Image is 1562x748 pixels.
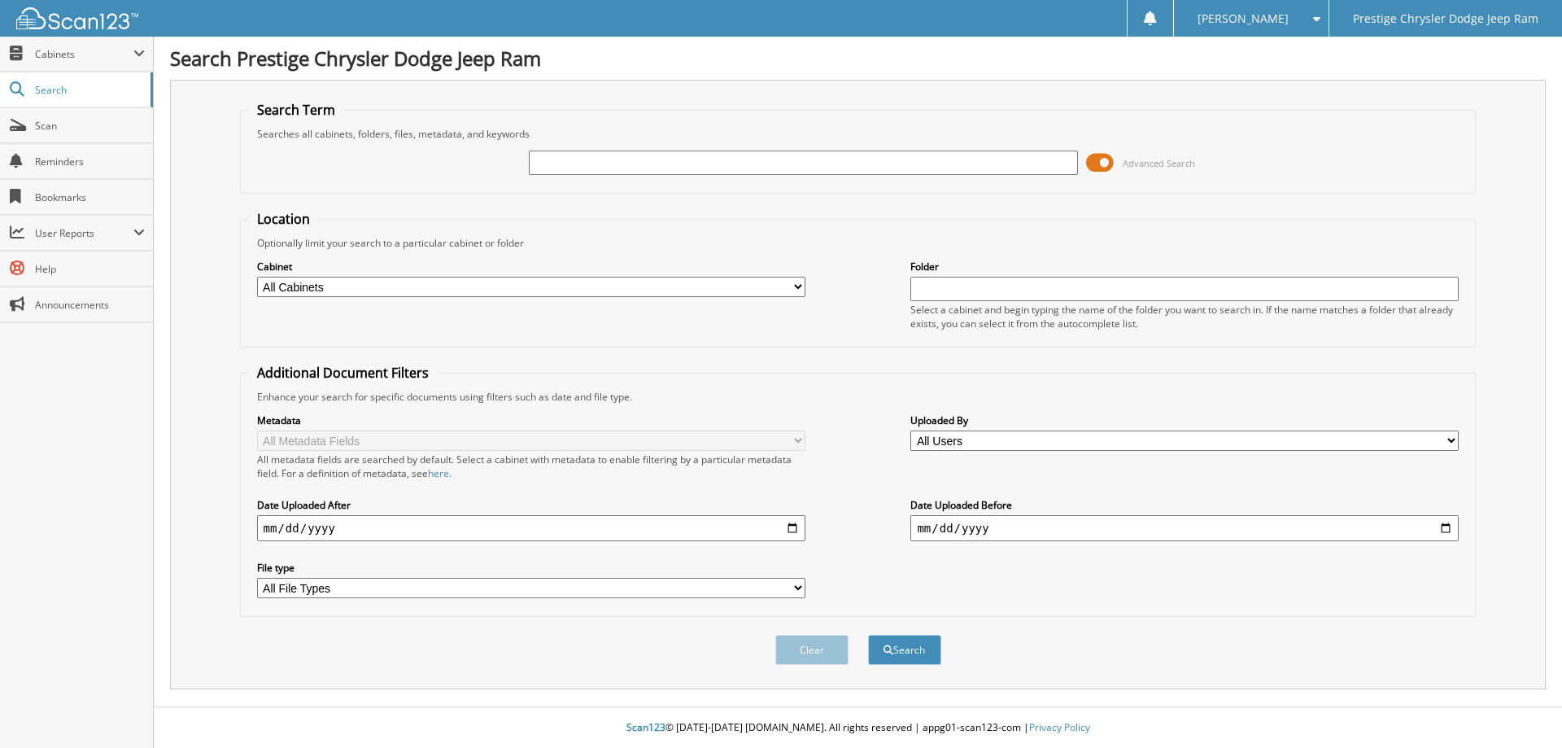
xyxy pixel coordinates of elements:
[1353,14,1538,24] span: Prestige Chrysler Dodge Jeep Ram
[249,364,437,382] legend: Additional Document Filters
[775,635,849,665] button: Clear
[154,708,1562,748] div: © [DATE]-[DATE] [DOMAIN_NAME]. All rights reserved | appg01-scan123-com |
[35,298,145,312] span: Announcements
[35,83,142,97] span: Search
[257,260,805,273] label: Cabinet
[249,390,1468,404] div: Enhance your search for specific documents using filters such as date and file type.
[257,413,805,427] label: Metadata
[35,119,145,133] span: Scan
[910,303,1459,330] div: Select a cabinet and begin typing the name of the folder you want to search in. If the name match...
[249,127,1468,141] div: Searches all cabinets, folders, files, metadata, and keywords
[249,210,318,228] legend: Location
[249,101,343,119] legend: Search Term
[910,413,1459,427] label: Uploaded By
[1198,14,1289,24] span: [PERSON_NAME]
[35,226,133,240] span: User Reports
[16,7,138,29] img: scan123-logo-white.svg
[1029,720,1090,734] a: Privacy Policy
[35,190,145,204] span: Bookmarks
[257,561,805,575] label: File type
[35,47,133,61] span: Cabinets
[257,453,805,480] div: All metadata fields are searched by default. Select a cabinet with metadata to enable filtering b...
[626,720,665,734] span: Scan123
[35,262,145,276] span: Help
[257,498,805,512] label: Date Uploaded After
[428,466,449,480] a: here
[170,45,1546,72] h1: Search Prestige Chrysler Dodge Jeep Ram
[910,260,1459,273] label: Folder
[910,515,1459,541] input: end
[868,635,941,665] button: Search
[249,236,1468,250] div: Optionally limit your search to a particular cabinet or folder
[35,155,145,168] span: Reminders
[257,515,805,541] input: start
[910,498,1459,512] label: Date Uploaded Before
[1123,157,1195,169] span: Advanced Search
